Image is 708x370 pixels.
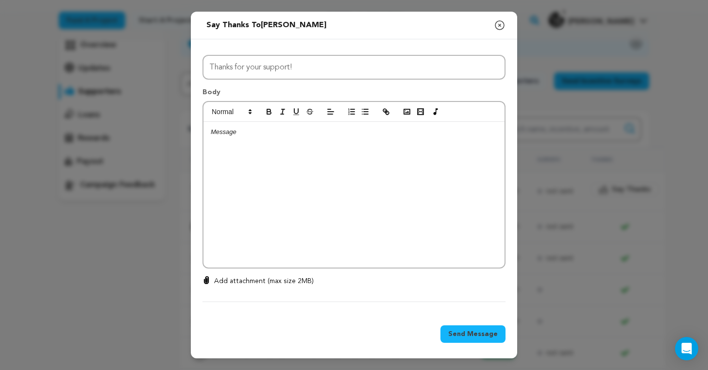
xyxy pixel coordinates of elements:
p: Body [202,87,506,101]
p: Add attachment (max size 2MB) [214,276,314,286]
button: Send Message [440,325,506,343]
div: Open Intercom Messenger [675,337,698,360]
span: [PERSON_NAME] [261,21,326,29]
span: Send Message [448,329,498,339]
input: Subject [202,55,506,80]
div: Say thanks to [206,19,326,31]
